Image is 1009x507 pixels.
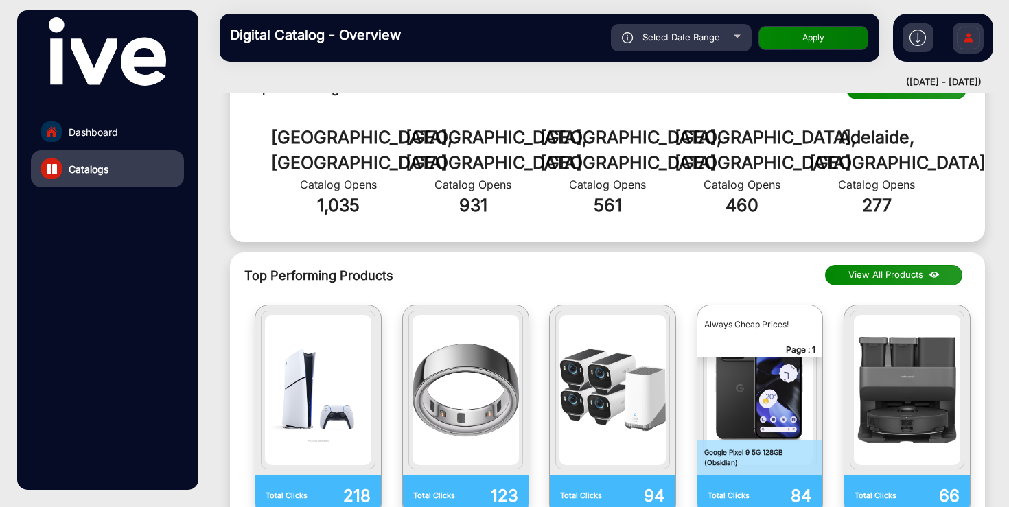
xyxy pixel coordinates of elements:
[540,176,675,193] div: Catalog Opens
[559,315,666,465] img: catalog
[809,176,944,193] div: Catalog Opens
[31,150,184,187] a: Catalogs
[809,193,944,219] div: 277
[622,32,634,43] img: icon
[675,176,809,193] div: Catalog Opens
[540,193,675,219] div: 561
[560,490,612,502] p: Total Clicks
[927,268,942,283] img: view all products
[247,81,375,95] span: Top Performing Cities
[642,32,720,43] span: Select Date Range
[271,125,406,176] div: [GEOGRAPHIC_DATA], [GEOGRAPHIC_DATA]
[413,490,465,502] p: Total Clicks
[675,193,809,219] div: 460
[406,176,540,193] div: Catalog Opens
[69,125,118,139] span: Dashboard
[230,27,422,43] h3: Digital Catalog - Overview
[45,126,58,138] img: home
[758,26,868,50] button: Apply
[909,30,926,46] img: h2download.svg
[31,113,184,150] a: Dashboard
[413,315,519,465] img: catalog
[708,490,760,502] p: Total Clicks
[266,490,318,502] p: Total Clicks
[855,490,907,502] p: Total Clicks
[406,125,540,176] div: [GEOGRAPHIC_DATA], [GEOGRAPHIC_DATA]
[697,344,823,357] p: Page : 1
[697,440,823,475] p: Google Pixel 9 5G 128GB (Obsidian)
[265,315,371,465] img: catalog
[206,75,982,89] div: ([DATE] - [DATE])
[271,176,406,193] div: Catalog Opens
[540,125,675,176] div: [GEOGRAPHIC_DATA], [GEOGRAPHIC_DATA]
[954,16,983,64] img: Sign%20Up.svg
[244,266,804,285] span: Top Performing Products
[707,315,813,465] img: catalog
[49,17,165,86] img: vmg-logo
[697,305,823,344] p: Always Cheap Prices!
[271,193,406,219] div: 1,035
[69,162,108,176] span: Catalogs
[675,125,809,176] div: [GEOGRAPHIC_DATA], [GEOGRAPHIC_DATA]
[854,315,960,465] img: catalog
[825,265,962,285] button: View All Productsview all products
[47,164,57,174] img: catalog
[406,193,540,219] div: 931
[809,125,944,176] div: Adelaide, [GEOGRAPHIC_DATA]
